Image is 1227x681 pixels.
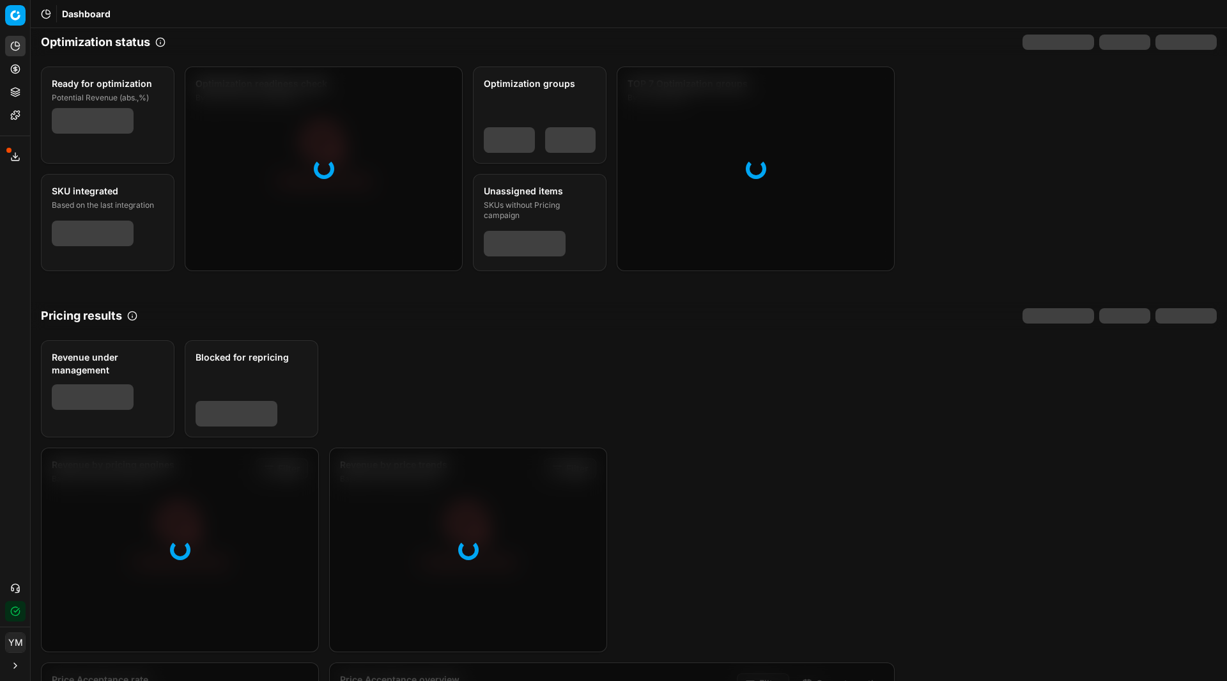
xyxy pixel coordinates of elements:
h2: Pricing results [41,307,122,325]
span: Dashboard [62,8,111,20]
div: Blocked for repricing [196,351,305,364]
div: SKUs without Pricing campaign [484,200,593,221]
button: YM [5,632,26,653]
div: Unassigned items [484,185,593,198]
span: YM [6,633,25,652]
nav: breadcrumb [62,8,111,20]
h2: Optimization status [41,33,150,51]
div: Ready for optimization [52,77,161,90]
div: Based on the last integration [52,200,161,210]
div: Revenue under management [52,351,161,377]
div: SKU integrated [52,185,161,198]
div: Potential Revenue (abs.,%) [52,93,161,103]
div: Optimization groups [484,77,593,90]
